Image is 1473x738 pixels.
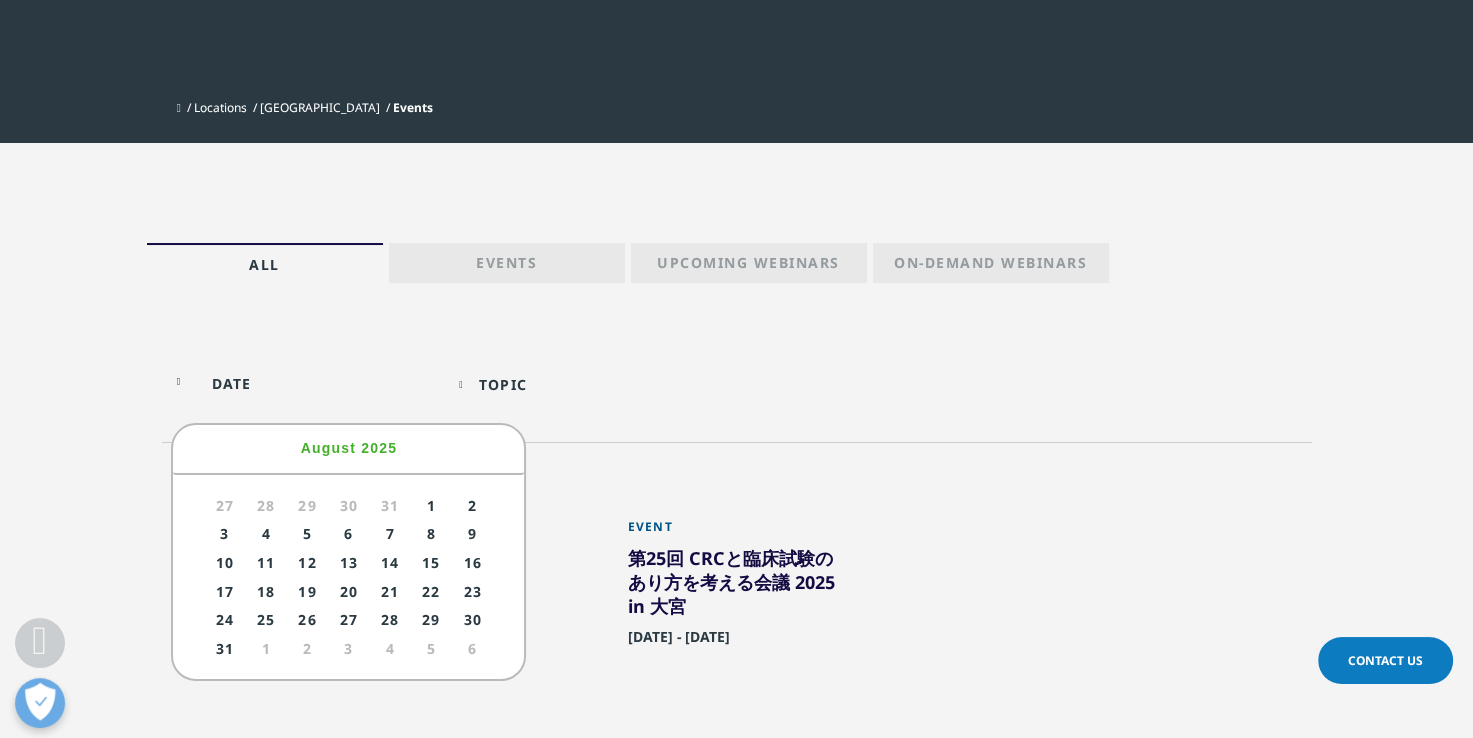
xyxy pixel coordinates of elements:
[413,493,450,518] a: 1
[657,253,840,281] p: Upcoming Webinars
[248,608,285,633] a: 25
[205,435,230,460] a: Prev
[206,522,243,547] a: 3
[1348,652,1423,669] span: Contact Us
[628,546,846,626] div: 第25回 CRCと臨床試験のあり方を考える会議 2025 in 大宮
[389,243,625,283] a: Events
[289,493,326,518] a: 29
[289,636,326,661] a: 2
[413,608,450,633] a: 29
[330,579,367,604] a: 20
[248,579,285,604] a: 18
[468,436,492,460] span: Next
[454,608,491,633] a: 30
[330,608,367,633] a: 27
[372,522,409,547] a: 7
[372,493,409,518] a: 31
[289,550,326,575] a: 12
[454,522,491,547] a: 9
[289,608,326,633] a: 26
[206,550,243,575] a: 10
[206,493,243,518] a: 27
[330,636,367,661] a: 3
[454,636,491,661] a: 6
[289,522,326,547] a: 5
[248,550,285,575] a: 11
[454,493,491,518] a: 2
[479,375,527,394] div: Topic facet.
[628,519,846,693] a: Event 第25回 CRCと臨床試験のあり方を考える会議 2025 in 大宮 [DATE] - [DATE]
[301,440,356,456] span: August
[260,99,380,116] a: [GEOGRAPHIC_DATA]
[413,522,450,547] a: 8
[413,579,450,604] a: 22
[628,627,730,658] span: [DATE] - [DATE]
[330,493,367,518] a: 30
[454,579,491,604] a: 23
[249,255,280,283] p: All
[147,243,383,283] a: All
[476,253,537,281] p: Events
[248,522,285,547] a: 4
[894,253,1087,281] p: On-Demand Webinars
[248,493,285,518] a: 28
[248,636,285,661] a: 1
[330,522,367,547] a: 6
[372,608,409,633] a: 28
[206,579,243,604] a: 17
[206,608,243,633] a: 24
[628,519,846,546] div: Event
[372,636,409,661] a: 4
[206,636,243,661] a: 31
[393,99,433,116] span: Events
[413,550,450,575] a: 15
[1318,637,1453,684] a: Contact Us
[194,99,247,116] a: Locations
[15,678,65,728] button: 優先設定センターを開く
[289,579,326,604] a: 19
[330,550,367,575] a: 13
[206,436,230,460] span: Prev
[372,550,409,575] a: 14
[873,243,1109,283] a: On-Demand Webinars
[454,550,491,575] a: 16
[467,435,492,460] a: Next
[172,361,440,406] input: DATE
[361,440,397,456] span: 2025
[631,243,867,283] a: Upcoming Webinars
[413,636,450,661] a: 5
[372,579,409,604] a: 21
